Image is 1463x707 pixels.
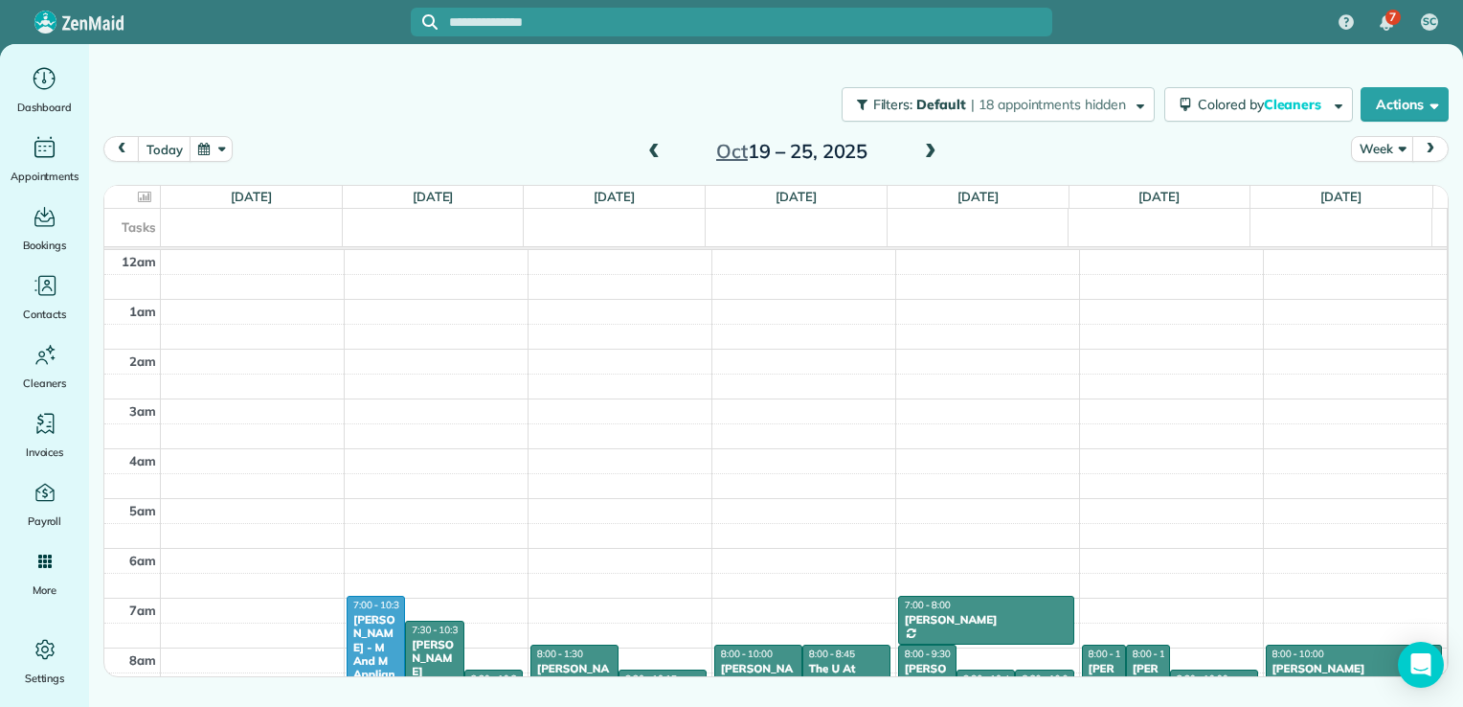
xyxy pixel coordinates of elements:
[1272,648,1324,660] span: 8:00 - 10:00
[25,669,65,688] span: Settings
[1089,648,1140,660] span: 8:00 - 10:30
[8,63,81,117] a: Dashboard
[129,652,156,668] span: 8am
[23,374,66,393] span: Cleaners
[716,139,748,163] span: Oct
[26,443,64,462] span: Invoices
[808,662,885,690] div: The U At Ledroit
[122,254,156,269] span: 12am
[129,503,156,518] span: 5am
[971,96,1126,113] span: | 18 appointments hidden
[11,167,79,186] span: Appointments
[904,662,951,703] div: [PERSON_NAME]
[129,553,156,568] span: 6am
[1366,2,1407,44] div: 7 unread notifications
[138,136,191,162] button: today
[625,673,677,685] span: 8:30 - 10:15
[842,87,1155,122] button: Filters: Default | 18 appointments hidden
[916,96,967,113] span: Default
[103,136,140,162] button: prev
[594,189,635,204] a: [DATE]
[1398,642,1444,688] div: Open Intercom Messenger
[8,270,81,324] a: Contacts
[905,599,951,611] span: 7:00 - 8:00
[1272,662,1437,675] div: [PERSON_NAME]
[352,613,399,696] div: [PERSON_NAME] - M And M Appliance
[33,581,56,600] span: More
[411,14,438,30] button: Focus search
[8,634,81,688] a: Settings
[776,189,817,204] a: [DATE]
[129,603,156,618] span: 7am
[1022,673,1073,685] span: 8:30 - 10:00
[129,353,156,369] span: 2am
[129,453,156,468] span: 4am
[1389,10,1396,25] span: 7
[1177,673,1228,685] span: 8:30 - 10:00
[8,408,81,462] a: Invoices
[23,236,67,255] span: Bookings
[873,96,913,113] span: Filters:
[422,14,438,30] svg: Focus search
[471,673,523,685] span: 8:30 - 10:30
[1351,136,1413,162] button: Week
[963,673,1015,685] span: 8:30 - 10:45
[905,648,951,660] span: 8:00 - 9:30
[536,662,613,690] div: [PERSON_NAME]
[672,141,912,162] h2: 19 – 25, 2025
[1198,96,1328,113] span: Colored by
[904,613,1069,627] div: [PERSON_NAME]
[412,624,463,636] span: 7:30 - 10:30
[1164,87,1353,122] button: Colored byCleaners
[537,648,583,660] span: 8:00 - 1:30
[809,648,855,660] span: 8:00 - 8:45
[1264,96,1325,113] span: Cleaners
[832,87,1155,122] a: Filters: Default | 18 appointments hidden
[1320,189,1362,204] a: [DATE]
[129,304,156,319] span: 1am
[1423,14,1436,30] span: SC
[1133,648,1184,660] span: 8:00 - 10:15
[720,662,797,690] div: [PERSON_NAME]
[8,339,81,393] a: Cleaners
[413,189,454,204] a: [DATE]
[411,638,458,679] div: [PERSON_NAME]
[8,201,81,255] a: Bookings
[1361,87,1449,122] button: Actions
[8,477,81,531] a: Payroll
[122,219,156,235] span: Tasks
[957,189,999,204] a: [DATE]
[28,512,62,531] span: Payroll
[721,648,773,660] span: 8:00 - 10:00
[17,98,72,117] span: Dashboard
[129,403,156,419] span: 3am
[23,305,66,324] span: Contacts
[1138,189,1180,204] a: [DATE]
[1412,136,1449,162] button: next
[353,599,405,611] span: 7:00 - 10:30
[231,189,272,204] a: [DATE]
[8,132,81,186] a: Appointments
